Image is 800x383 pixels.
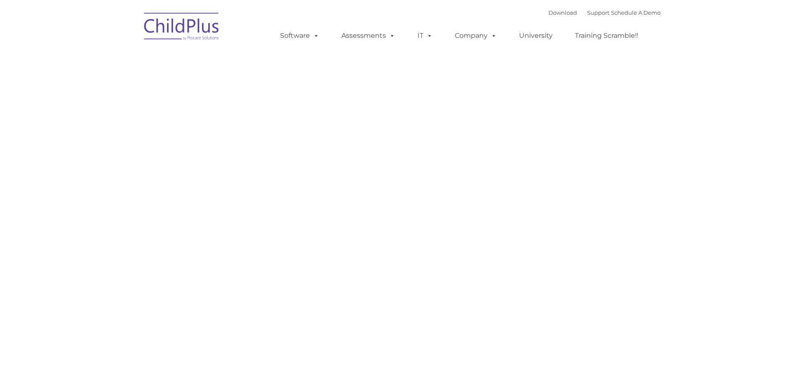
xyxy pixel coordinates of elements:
[140,7,224,49] img: ChildPlus by Procare Solutions
[587,9,609,16] a: Support
[567,27,647,44] a: Training Scramble!!
[611,9,661,16] a: Schedule A Demo
[446,27,505,44] a: Company
[548,9,661,16] font: |
[409,27,441,44] a: IT
[548,9,577,16] a: Download
[511,27,561,44] a: University
[333,27,404,44] a: Assessments
[272,27,328,44] a: Software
